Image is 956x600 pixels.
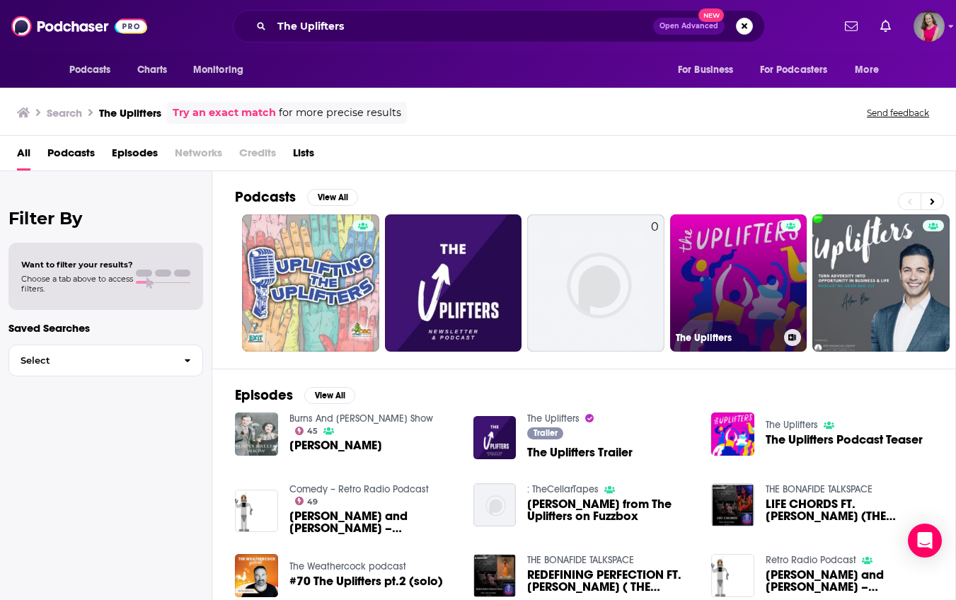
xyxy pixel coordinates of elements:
span: Open Advanced [660,23,718,30]
button: Select [8,345,203,376]
a: The Uplifters Podcast Teaser [766,434,923,446]
a: Burns and Allen – Meredith Wilson and the Uplifters. 460110 [766,569,933,593]
a: The Uplifters Trailer [527,446,633,458]
a: Episodes [112,142,158,171]
span: Charts [137,60,168,80]
span: Credits [239,142,276,171]
h2: Filter By [8,208,203,229]
button: open menu [59,57,129,83]
a: EpisodesView All [235,386,355,404]
img: Burns and Allen – Meredith Wilson and the Uplifters. 460110 [711,554,754,597]
span: Logged in as AmyRasdal [914,11,945,42]
span: LIFE CHORDS FT. [PERSON_NAME] (THE UPLIFTERS SEASON 01) [766,498,933,522]
h2: Episodes [235,386,293,404]
img: The Uplifters Podcast Teaser [711,412,754,456]
span: for more precise results [279,105,401,121]
a: Charts [128,57,176,83]
span: New [698,8,724,22]
input: Search podcasts, credits, & more... [272,15,653,37]
a: 49 [295,497,318,505]
a: 45 [295,427,318,435]
a: All [17,142,30,171]
a: 0 [527,214,664,352]
img: REDEFINING PERFECTION FT.SURAJ KUMAR ( THE UPLIFTERS SEASON 01) [473,554,517,597]
span: Select [9,356,173,365]
a: Eddie_Cantor_And_The_Uplifters_Club [289,439,382,451]
a: The Uplifters [766,419,818,431]
button: open menu [183,57,262,83]
a: Comedy – Retro Radio Podcast [289,483,429,495]
span: [PERSON_NAME] [289,439,382,451]
a: REDEFINING PERFECTION FT.SURAJ KUMAR ( THE UPLIFTERS SEASON 01) [527,569,694,593]
a: PodcastsView All [235,188,358,206]
span: [PERSON_NAME] from The Uplifters on Fuzzbox [527,498,694,522]
div: Open Intercom Messenger [908,524,942,558]
span: REDEFINING PERFECTION FT.[PERSON_NAME] ( THE UPLIFTERS SEASON 01) [527,569,694,593]
a: Try an exact match [173,105,276,121]
div: Search podcasts, credits, & more... [233,10,765,42]
img: Eddie_Cantor_And_The_Uplifters_Club [235,412,278,456]
a: Show notifications dropdown [875,14,897,38]
a: The Weathercock podcast [289,560,406,572]
img: LIFE CHORDS FT. KRISHNA SHUKLA (THE UPLIFTERS SEASON 01) [711,483,754,526]
span: For Business [678,60,734,80]
img: Burns and Allen – Meredith Wilson and the Uplifters. 460110 [235,490,278,533]
button: open menu [845,57,897,83]
a: The Uplifters [670,214,807,352]
img: User Profile [914,11,945,42]
a: Lists [293,142,314,171]
a: Show notifications dropdown [839,14,863,38]
span: 45 [307,428,318,434]
a: LIFE CHORDS FT. KRISHNA SHUKLA (THE UPLIFTERS SEASON 01) [766,498,933,522]
div: 0 [651,220,659,346]
button: open menu [751,57,848,83]
button: Open AdvancedNew [653,18,725,35]
button: View All [307,189,358,206]
span: [PERSON_NAME] and [PERSON_NAME] – [PERSON_NAME] and the Uplifters. 460110 [766,569,933,593]
span: [PERSON_NAME] and [PERSON_NAME] – [PERSON_NAME] and the Uplifters. 460110 [289,510,456,534]
a: Retro Radio Podcast [766,554,856,566]
a: THE BONAFIDE TALKSPACE [766,483,873,495]
img: #70 The Uplifters pt.2 (solo) [235,554,278,597]
a: THE BONAFIDE TALKSPACE [527,554,634,566]
span: Networks [175,142,222,171]
span: More [855,60,879,80]
a: The Uplifters [527,412,580,425]
a: : TheCellarTapes [527,483,599,495]
button: Send feedback [863,107,933,119]
span: Podcasts [69,60,111,80]
a: Steve Jacob from The Uplifters on Fuzzbox [527,498,694,522]
span: For Podcasters [760,60,828,80]
button: View All [304,387,355,404]
h3: Search [47,106,82,120]
button: Show profile menu [914,11,945,42]
img: Steve Jacob from The Uplifters on Fuzzbox [473,483,517,526]
span: Want to filter your results? [21,260,133,270]
img: Podchaser - Follow, Share and Rate Podcasts [11,13,147,40]
a: Burns And Allen Show [289,412,433,425]
span: 49 [307,499,318,505]
img: The Uplifters Trailer [473,416,517,459]
p: Saved Searches [8,321,203,335]
span: Trailer [534,429,558,437]
h2: Podcasts [235,188,296,206]
a: Podcasts [47,142,95,171]
span: Monitoring [193,60,243,80]
a: #70 The Uplifters pt.2 (solo) [289,575,443,587]
a: Burns and Allen – Meredith Wilson and the Uplifters. 460110 [289,510,456,534]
